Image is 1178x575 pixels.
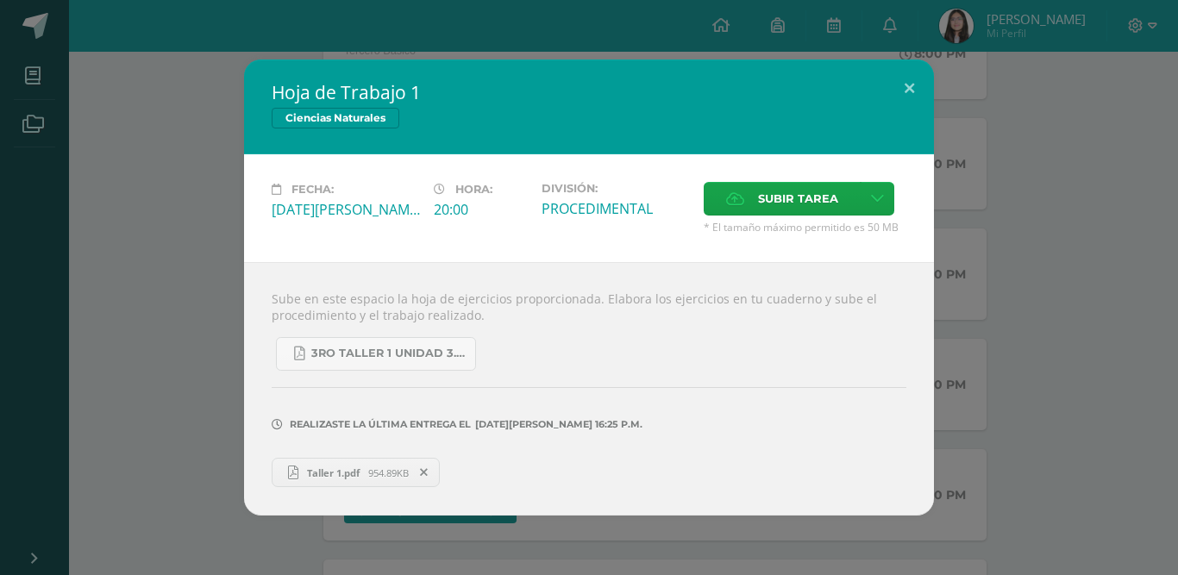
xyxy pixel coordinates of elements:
[410,463,439,482] span: Remover entrega
[311,347,467,360] span: 3ro Taller 1 unidad 3.pdf
[272,108,399,128] span: Ciencias Naturales
[542,199,690,218] div: PROCEDIMENTAL
[368,466,409,479] span: 954.89KB
[434,200,528,219] div: 20:00
[272,80,906,104] h2: Hoja de Trabajo 1
[885,59,934,118] button: Close (Esc)
[758,183,838,215] span: Subir tarea
[244,262,934,516] div: Sube en este espacio la hoja de ejercicios proporcionada. Elabora los ejercicios en tu cuaderno y...
[704,220,906,234] span: * El tamaño máximo permitido es 50 MB
[291,183,334,196] span: Fecha:
[471,424,642,425] span: [DATE][PERSON_NAME] 16:25 p.m.
[272,200,420,219] div: [DATE][PERSON_NAME]
[455,183,492,196] span: Hora:
[298,466,368,479] span: Taller 1.pdf
[290,418,471,430] span: Realizaste la última entrega el
[276,337,476,371] a: 3ro Taller 1 unidad 3.pdf
[542,182,690,195] label: División:
[272,458,440,487] a: Taller 1.pdf 954.89KB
